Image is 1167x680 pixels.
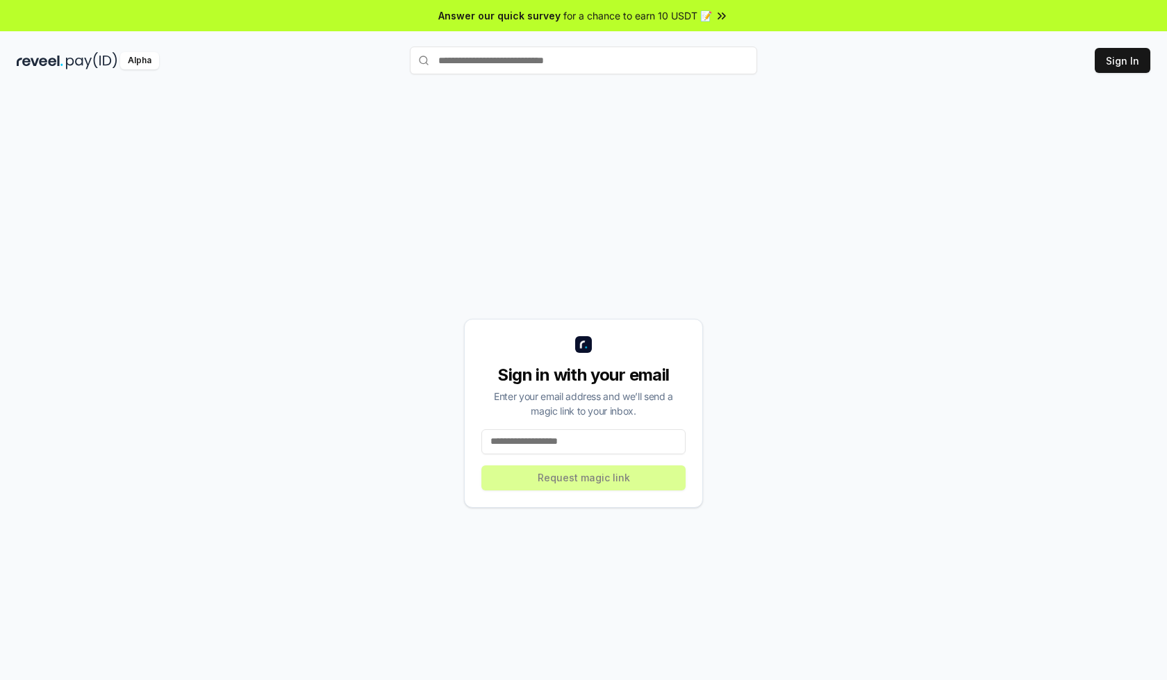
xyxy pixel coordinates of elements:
[575,336,592,353] img: logo_small
[66,52,117,69] img: pay_id
[1095,48,1150,73] button: Sign In
[120,52,159,69] div: Alpha
[563,8,712,23] span: for a chance to earn 10 USDT 📝
[438,8,561,23] span: Answer our quick survey
[481,389,686,418] div: Enter your email address and we’ll send a magic link to your inbox.
[17,52,63,69] img: reveel_dark
[481,364,686,386] div: Sign in with your email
